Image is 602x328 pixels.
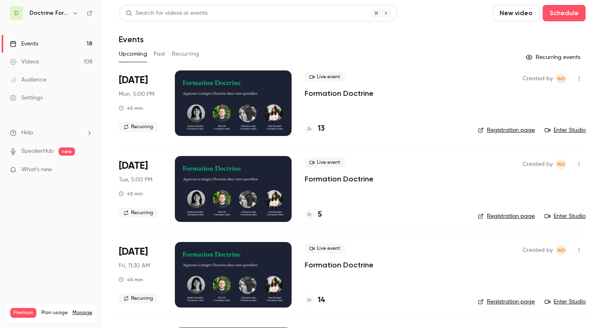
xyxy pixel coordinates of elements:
[478,126,535,134] a: Registration page
[119,242,162,308] div: Oct 10 Fri, 11:30 AM (Europe/Paris)
[119,122,158,132] span: Recurring
[119,70,162,136] div: Oct 6 Mon, 5:00 PM (Europe/Paris)
[119,105,143,111] div: 45 min
[119,159,148,172] span: [DATE]
[119,190,143,197] div: 45 min
[305,88,373,98] a: Formation Doctrine
[522,51,586,64] button: Recurring events
[119,245,148,258] span: [DATE]
[318,295,325,306] h4: 14
[119,276,143,283] div: 45 min
[59,147,75,156] span: new
[478,212,535,220] a: Registration page
[126,9,208,18] div: Search for videos or events
[523,159,553,169] span: Created by
[10,94,43,102] div: Settings
[21,165,52,174] span: What's new
[119,176,152,184] span: Tue, 5:00 PM
[10,129,93,137] li: help-dropdown-opener
[557,74,566,84] span: WD
[545,126,586,134] a: Enter Studio
[545,298,586,306] a: Enter Studio
[119,294,158,303] span: Recurring
[523,74,553,84] span: Created by
[10,58,39,66] div: Videos
[154,48,165,61] button: Past
[305,260,373,270] a: Formation Doctrine
[119,262,150,270] span: Fri, 11:30 AM
[556,159,566,169] span: Webinar Doctrine
[21,147,54,156] a: SpeakerHub
[29,9,69,17] h6: Doctrine Formation Avocats
[493,5,539,21] button: New video
[556,74,566,84] span: Webinar Doctrine
[14,9,18,18] span: D
[557,245,566,255] span: WD
[119,48,147,61] button: Upcoming
[556,245,566,255] span: Webinar Doctrine
[10,308,36,318] span: Premium
[305,244,345,253] span: Live event
[305,174,373,184] a: Formation Doctrine
[305,158,345,167] span: Live event
[305,209,322,220] a: 5
[172,48,199,61] button: Recurring
[478,298,535,306] a: Registration page
[21,129,33,137] span: Help
[72,310,92,316] a: Manage
[41,310,68,316] span: Plan usage
[318,209,322,220] h4: 5
[305,72,345,82] span: Live event
[318,123,325,134] h4: 13
[557,159,566,169] span: WD
[523,245,553,255] span: Created by
[83,166,93,174] iframe: Noticeable Trigger
[305,123,325,134] a: 13
[10,76,46,84] div: Audience
[10,40,38,48] div: Events
[119,208,158,218] span: Recurring
[305,295,325,306] a: 14
[543,5,586,21] button: Schedule
[119,90,154,98] span: Mon, 5:00 PM
[119,34,144,44] h1: Events
[119,156,162,222] div: Oct 7 Tue, 5:00 PM (Europe/Paris)
[119,74,148,87] span: [DATE]
[545,212,586,220] a: Enter Studio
